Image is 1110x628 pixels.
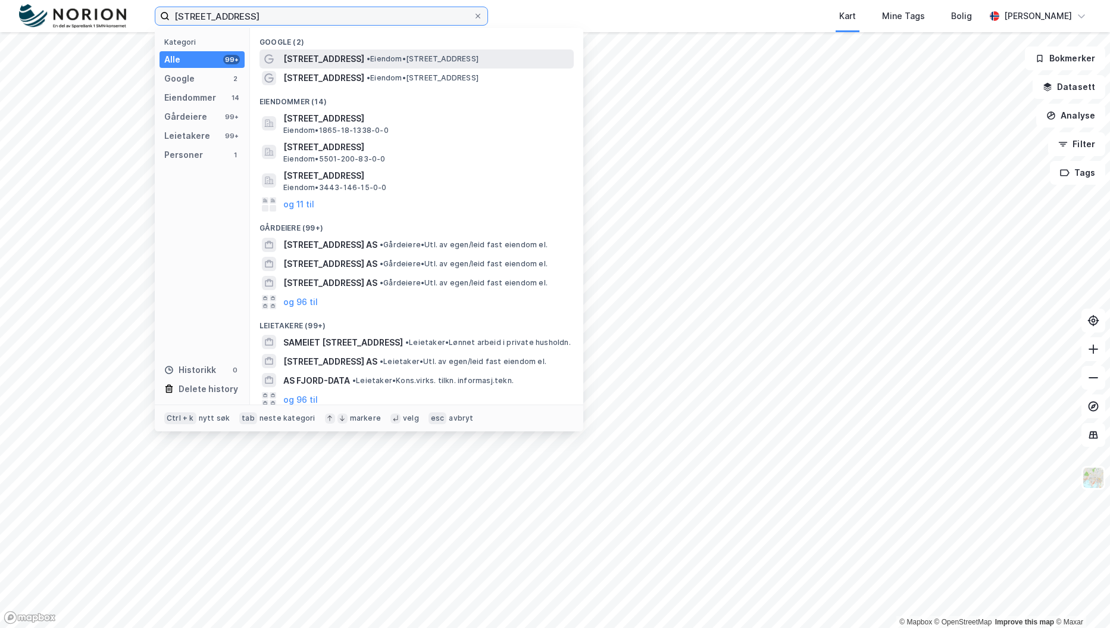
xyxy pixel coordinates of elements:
span: Leietaker • Kons.virks. tilkn. informasj.tekn. [352,376,514,385]
div: Bolig [951,9,972,23]
span: [STREET_ADDRESS] [283,71,364,85]
span: • [380,259,383,268]
button: Bokmerker [1025,46,1105,70]
div: tab [239,412,257,424]
span: AS FJORD-DATA [283,374,350,388]
span: • [380,240,383,249]
div: Delete history [179,382,238,396]
div: neste kategori [259,414,315,423]
div: [PERSON_NAME] [1004,9,1072,23]
div: Mine Tags [882,9,925,23]
span: Leietaker • Utl. av egen/leid fast eiendom el. [380,357,546,366]
span: Gårdeiere • Utl. av egen/leid fast eiendom el. [380,240,548,250]
div: 1 [230,150,240,160]
div: 99+ [223,55,240,64]
button: Datasett [1033,75,1105,99]
img: norion-logo.80e7a08dc31c2e691866.png [19,4,126,29]
span: Eiendom • 1865-18-1338-0-0 [283,126,389,135]
div: velg [403,414,419,423]
span: [STREET_ADDRESS] [283,52,364,66]
div: Ctrl + k [164,412,196,424]
span: Gårdeiere • Utl. av egen/leid fast eiendom el. [380,259,548,269]
span: SAMEIET [STREET_ADDRESS] [283,335,403,350]
div: 14 [230,93,240,102]
div: Kontrollprogram for chat [1050,571,1110,628]
button: og 96 til [283,295,318,309]
span: [STREET_ADDRESS] [283,111,569,126]
span: [STREET_ADDRESS] AS [283,355,377,369]
button: Tags [1050,161,1105,185]
div: 99+ [223,112,240,122]
span: • [405,338,409,347]
div: Leietakere (99+) [250,312,583,333]
div: nytt søk [199,414,230,423]
span: Eiendom • [STREET_ADDRESS] [367,54,479,64]
a: OpenStreetMap [934,618,992,626]
iframe: Chat Widget [1050,571,1110,628]
button: Analyse [1036,104,1105,128]
img: Z [1082,467,1105,489]
div: Kategori [164,38,245,46]
span: Eiendom • 5501-200-83-0-0 [283,154,386,164]
span: • [352,376,356,385]
div: avbryt [449,414,473,423]
span: Eiendom • [STREET_ADDRESS] [367,73,479,83]
div: Google [164,71,195,86]
div: Eiendommer (14) [250,88,583,109]
a: Mapbox [899,618,932,626]
span: [STREET_ADDRESS] [283,140,569,154]
div: Leietakere [164,129,210,143]
span: • [380,357,383,366]
div: Gårdeiere [164,110,207,124]
button: Filter [1048,132,1105,156]
div: esc [429,412,447,424]
span: Leietaker • Lønnet arbeid i private husholdn. [405,338,571,347]
div: Personer [164,148,203,162]
span: • [367,54,370,63]
div: Google (2) [250,28,583,49]
span: [STREET_ADDRESS] AS [283,257,377,271]
span: Gårdeiere • Utl. av egen/leid fast eiendom el. [380,278,548,288]
button: og 11 til [283,197,314,212]
a: Improve this map [995,618,1054,626]
input: Søk på adresse, matrikkel, gårdeiere, leietakere eller personer [170,7,473,25]
div: Kart [839,9,856,23]
span: [STREET_ADDRESS] [283,169,569,183]
span: Eiendom • 3443-146-15-0-0 [283,183,387,192]
span: • [380,278,383,287]
div: markere [350,414,381,423]
span: • [367,73,370,82]
div: 2 [230,74,240,83]
button: og 96 til [283,392,318,406]
div: Historikk [164,363,216,377]
a: Mapbox homepage [4,611,56,624]
span: [STREET_ADDRESS] AS [283,276,377,290]
span: [STREET_ADDRESS] AS [283,238,377,252]
div: 99+ [223,131,240,141]
div: Eiendommer [164,91,216,105]
div: 0 [230,365,240,375]
div: Alle [164,52,180,67]
div: Gårdeiere (99+) [250,214,583,235]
